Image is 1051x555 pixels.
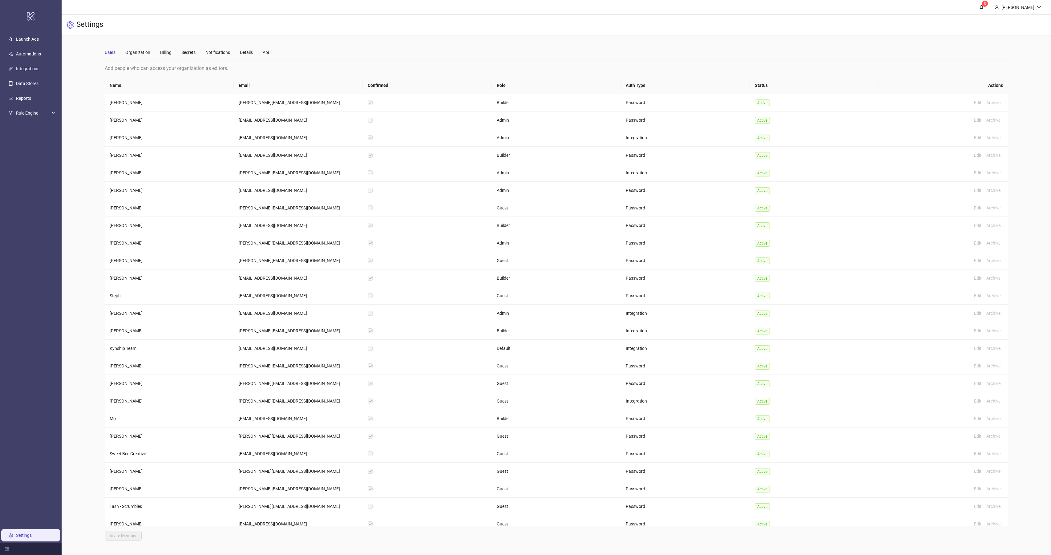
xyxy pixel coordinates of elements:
[105,164,234,182] td: [PERSON_NAME]
[240,49,253,56] div: Details
[234,410,363,427] td: [EMAIL_ADDRESS][DOMAIN_NAME]
[621,164,750,182] td: Integration
[492,199,621,217] td: Guest
[621,111,750,129] td: Password
[492,94,621,111] td: Builder
[16,66,39,71] a: Integrations
[105,77,234,94] th: Name
[984,187,1003,194] button: Archive
[972,450,984,457] button: Edit
[105,445,234,463] td: Sweet Bee Creative
[234,480,363,498] td: [PERSON_NAME][EMAIL_ADDRESS][DOMAIN_NAME]
[492,287,621,305] td: Guest
[972,169,984,176] button: Edit
[972,292,984,299] button: Edit
[234,375,363,392] td: [PERSON_NAME][EMAIL_ADDRESS][DOMAIN_NAME]
[972,310,984,317] button: Edit
[984,257,1003,264] button: Archive
[363,77,492,94] th: Confirmed
[76,20,103,30] h3: Settings
[984,152,1003,159] button: Archive
[492,217,621,234] td: Builder
[621,392,750,410] td: Integration
[984,503,1003,510] button: Archive
[984,520,1003,528] button: Archive
[105,463,234,480] td: [PERSON_NAME]
[621,427,750,445] td: Password
[492,234,621,252] td: Admin
[972,134,984,141] button: Edit
[755,521,770,528] span: Active
[234,305,363,322] td: [EMAIL_ADDRESS][DOMAIN_NAME]
[234,217,363,234] td: [EMAIL_ADDRESS][DOMAIN_NAME]
[105,287,234,305] td: Steph
[621,357,750,375] td: Password
[755,503,770,510] span: Active
[492,322,621,340] td: Builder
[105,498,234,515] td: Tash - Scrumbles
[263,49,269,56] div: Api
[492,392,621,410] td: Guest
[621,445,750,463] td: Password
[205,49,230,56] div: Notifications
[621,217,750,234] td: Password
[492,77,621,94] th: Role
[105,111,234,129] td: [PERSON_NAME]
[755,170,770,176] span: Active
[984,380,1003,387] button: Archive
[621,463,750,480] td: Password
[972,380,984,387] button: Edit
[621,182,750,199] td: Password
[234,287,363,305] td: [EMAIL_ADDRESS][DOMAIN_NAME]
[972,257,984,264] button: Edit
[755,380,770,387] span: Active
[234,357,363,375] td: [PERSON_NAME][EMAIL_ADDRESS][DOMAIN_NAME]
[755,152,770,159] span: Active
[972,432,984,440] button: Edit
[105,531,142,541] button: Invite Member
[105,515,234,533] td: [PERSON_NAME]
[984,292,1003,299] button: Archive
[492,498,621,515] td: Guest
[492,427,621,445] td: Guest
[621,199,750,217] td: Password
[972,397,984,405] button: Edit
[234,322,363,340] td: [PERSON_NAME][EMAIL_ADDRESS][DOMAIN_NAME]
[5,547,9,551] span: menu-fold
[234,498,363,515] td: [PERSON_NAME][EMAIL_ADDRESS][DOMAIN_NAME]
[16,51,41,56] a: Automations
[879,77,1008,94] th: Actions
[621,410,750,427] td: Password
[972,152,984,159] button: Edit
[621,287,750,305] td: Password
[234,129,363,147] td: [EMAIL_ADDRESS][DOMAIN_NAME]
[972,468,984,475] button: Edit
[755,99,770,106] span: Active
[972,187,984,194] button: Edit
[492,252,621,269] td: Guest
[984,274,1003,282] button: Archive
[621,252,750,269] td: Password
[105,427,234,445] td: [PERSON_NAME]
[621,94,750,111] td: Password
[105,480,234,498] td: [PERSON_NAME]
[492,340,621,357] td: Default
[621,305,750,322] td: Integration
[105,147,234,164] td: [PERSON_NAME]
[621,340,750,357] td: Integration
[984,204,1003,212] button: Archive
[999,4,1037,11] div: [PERSON_NAME]
[492,357,621,375] td: Guest
[755,468,770,475] span: Active
[972,345,984,352] button: Edit
[234,515,363,533] td: [EMAIL_ADDRESS][DOMAIN_NAME]
[755,257,770,264] span: Active
[984,134,1003,141] button: Archive
[105,392,234,410] td: [PERSON_NAME]
[755,187,770,194] span: Active
[755,205,770,212] span: Active
[234,392,363,410] td: [PERSON_NAME][EMAIL_ADDRESS][DOMAIN_NAME]
[755,135,770,141] span: Active
[984,310,1003,317] button: Archive
[755,451,770,457] span: Active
